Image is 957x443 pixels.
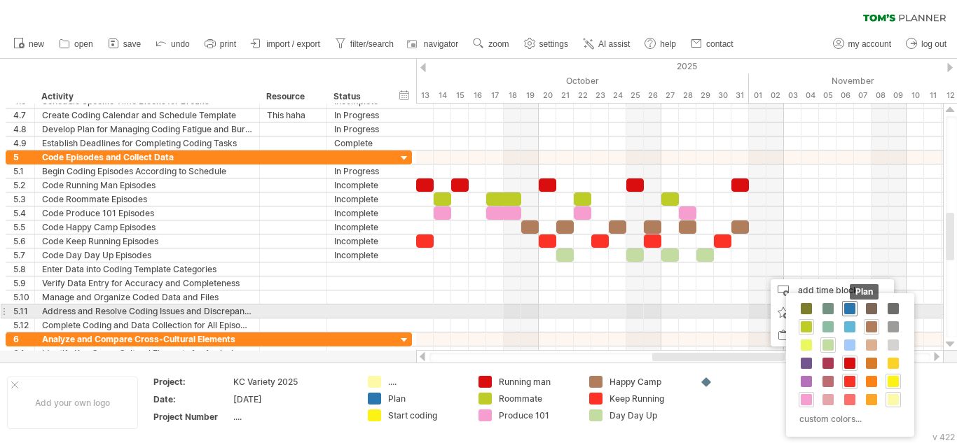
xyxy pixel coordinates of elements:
div: This haha [267,108,319,122]
div: Thursday, 16 October 2025 [469,88,486,103]
div: Tuesday, 11 November 2025 [924,88,942,103]
div: Friday, 24 October 2025 [609,88,626,103]
div: add icon [771,302,894,324]
span: Plan [850,284,879,300]
div: In Progress [334,122,383,136]
div: Status [333,90,382,104]
div: Keep Running [610,393,686,405]
div: 5.6 [13,234,34,248]
div: add time block [771,279,894,302]
div: [DATE] [233,393,351,405]
div: 5.4 [13,206,34,220]
div: Friday, 7 November 2025 [854,88,872,103]
span: log out [921,39,946,49]
div: Incomplete [334,178,383,192]
div: Happy Camp [610,376,686,388]
span: filter/search [350,39,394,49]
div: Wednesday, 29 October 2025 [696,88,714,103]
div: 5 [13,150,34,164]
div: Sunday, 26 October 2025 [644,88,661,103]
div: 5.2 [13,178,34,192]
div: 6.1 [13,346,34,360]
div: Saturday, 25 October 2025 [626,88,644,103]
a: save [104,35,145,53]
span: zoom [488,39,509,49]
div: Code Running Man Episodes [42,178,252,192]
a: help [641,35,680,53]
a: import / export [247,35,324,53]
a: new [10,35,48,53]
a: undo [152,35,194,53]
div: Analyze and Compare Cross-Cultural Elements [42,332,252,346]
div: Saturday, 1 November 2025 [749,88,766,103]
div: Day Day Up [610,409,686,421]
div: Identify Key Cross-Cultural Elements for Analysis [42,346,252,360]
div: Date: [153,393,230,405]
div: October 2025 [206,73,749,88]
div: 6 [13,332,34,346]
div: Code Episodes and Collect Data [42,150,252,164]
div: Produce 101 [499,409,575,421]
div: Monday, 20 October 2025 [539,88,556,103]
span: navigator [424,39,458,49]
div: Thursday, 6 November 2025 [836,88,854,103]
span: contact [706,39,734,49]
div: Saturday, 8 November 2025 [872,88,889,103]
div: In Progress [334,108,383,122]
a: contact [687,35,738,53]
a: my account [829,35,895,53]
a: print [201,35,240,53]
div: Incomplete [334,206,383,220]
div: Code Roommate Episodes [42,192,252,206]
div: Manage and Organize Coded Data and Files [42,290,252,304]
div: paste time block/icon [771,324,894,346]
div: Enter Data into Coding Template Categories [42,262,252,276]
div: 5.8 [13,262,34,276]
a: log out [902,35,951,53]
div: Project: [153,376,230,388]
span: help [660,39,676,49]
div: Incomplete [334,220,383,234]
div: Code Produce 101 Episodes [42,206,252,220]
span: import / export [266,39,320,49]
a: zoom [469,35,513,53]
div: Verify Data Entry for Accuracy and Completeness [42,276,252,290]
div: Wednesday, 22 October 2025 [574,88,591,103]
div: Complete [334,136,383,150]
div: Start coding [388,409,464,421]
span: AI assist [598,39,630,49]
div: Develop Plan for Managing Coding Fatigue and Burnout [42,122,252,136]
div: Friday, 31 October 2025 [731,88,749,103]
div: Tuesday, 14 October 2025 [434,88,451,103]
span: print [220,39,236,49]
div: Monday, 13 October 2025 [416,88,434,103]
a: filter/search [331,35,398,53]
span: settings [539,39,568,49]
div: Plan [388,393,464,405]
div: Friday, 17 October 2025 [486,88,504,103]
div: Begin Coding Episodes According to Schedule [42,164,252,178]
div: Activity [41,90,252,104]
div: Sunday, 2 November 2025 [766,88,784,103]
div: Project Number [153,411,230,423]
div: Add your own logo [7,377,138,429]
div: v 422 [932,432,955,442]
div: Resource [266,90,319,104]
div: 4.9 [13,136,34,150]
div: Monday, 3 November 2025 [784,88,801,103]
a: settings [521,35,572,53]
span: my account [848,39,891,49]
div: Incomplete [334,248,383,262]
div: Roommate [499,393,575,405]
span: save [123,39,141,49]
span: open [74,39,93,49]
div: Running man [499,376,575,388]
div: .... [388,376,464,388]
a: open [55,35,97,53]
div: Wednesday, 5 November 2025 [819,88,836,103]
div: Incomplete [334,192,383,206]
div: Sunday, 9 November 2025 [889,88,907,103]
div: Thursday, 23 October 2025 [591,88,609,103]
div: .... [233,411,351,423]
div: Sunday, 19 October 2025 [521,88,539,103]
